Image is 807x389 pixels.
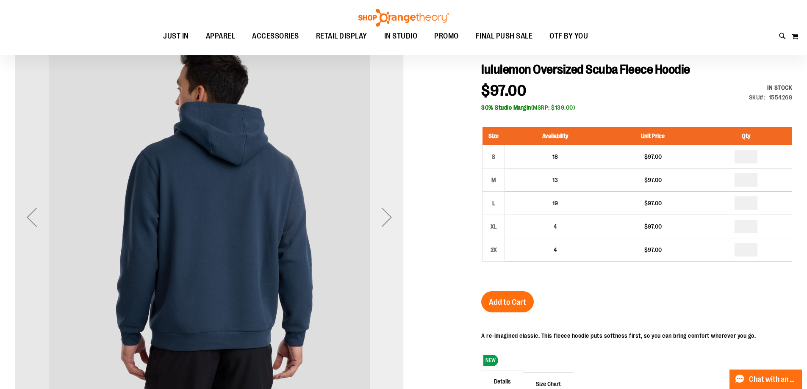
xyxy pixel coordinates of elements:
div: 1554268 [769,93,793,102]
div: $97.00 [610,246,696,254]
span: 4 [554,246,557,253]
span: FINAL PUSH SALE [476,27,533,46]
span: Add to Cart [489,298,526,307]
div: (MSRP: $139.00) [481,103,792,112]
strong: SKU [749,94,765,101]
div: $97.00 [610,152,696,161]
span: RETAIL DISPLAY [316,27,367,46]
div: S [487,150,500,163]
b: 30% Studio Margin [481,104,531,111]
span: 4 [554,223,557,230]
a: APPAREL [197,27,244,46]
span: 13 [552,177,558,183]
div: $97.00 [610,176,696,184]
span: PROMO [434,27,459,46]
button: Chat with an Expert [729,370,802,389]
a: RETAIL DISPLAY [308,27,376,46]
div: $97.00 [610,199,696,207]
div: M [487,174,500,186]
span: ACCESSORIES [252,27,299,46]
span: OTF BY YOU [549,27,588,46]
span: APPAREL [206,27,236,46]
a: JUST IN [155,27,197,46]
span: 19 [552,200,558,207]
button: Add to Cart [481,291,534,312]
span: JUST IN [163,27,189,46]
img: Shop Orangetheory [357,9,450,27]
div: A re-imagined classic. This fleece hoodie puts softness first, so you can bring comfort wherever ... [481,331,756,340]
a: PROMO [426,27,467,46]
a: IN STUDIO [376,27,426,46]
div: $97.00 [610,222,696,231]
div: L [487,197,500,210]
a: ACCESSORIES [244,27,308,46]
span: NEW [483,355,498,366]
span: 18 [552,153,558,160]
th: Availability [505,127,606,145]
span: lululemon Oversized Scuba Fleece Hoodie [481,62,690,77]
div: XL [487,220,500,233]
a: FINAL PUSH SALE [467,27,541,46]
span: Chat with an Expert [749,375,797,383]
th: Size [483,127,505,145]
div: Availability [749,83,793,92]
span: IN STUDIO [384,27,418,46]
th: Qty [700,127,792,145]
a: OTF BY YOU [541,27,596,46]
div: 2X [487,243,500,256]
div: In stock [749,83,793,92]
span: $97.00 [481,82,526,99]
th: Unit Price [605,127,700,145]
